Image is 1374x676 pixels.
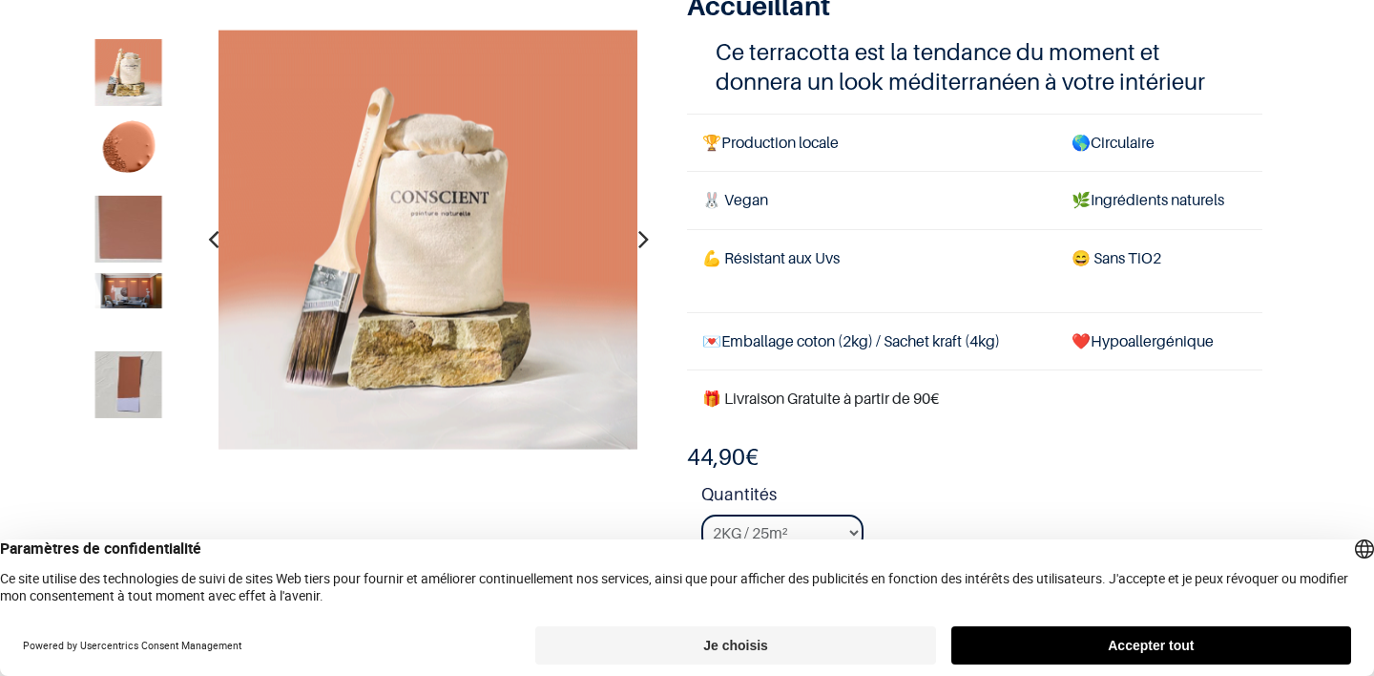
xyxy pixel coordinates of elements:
img: Product image [95,351,162,418]
span: 44,90 [687,443,745,471]
span: 😄 S [1072,248,1102,267]
td: Production locale [687,115,1056,172]
img: Product image [219,30,638,450]
img: Product image [95,116,162,183]
span: 🌎 [1072,133,1091,152]
td: ans TiO2 [1056,229,1262,312]
span: 💌 [702,331,721,350]
img: Product image [95,273,162,308]
strong: Quantités [701,481,1262,515]
td: Circulaire [1056,115,1262,172]
h4: Ce terracotta est la tendance du moment et donnera un look méditerranéen à votre intérieur [716,37,1234,96]
span: 🐰 Vegan [702,190,768,209]
span: 🏆 [702,133,721,152]
b: € [687,443,759,471]
font: 🎁 Livraison Gratuite à partir de 90€ [702,389,939,408]
img: Product image [95,195,162,262]
img: Product image [95,39,162,106]
span: 💪 Résistant aux Uvs [702,248,840,267]
td: Emballage coton (2kg) / Sachet kraft (4kg) [687,313,1056,370]
span: 🌿 [1072,190,1091,209]
td: Ingrédients naturels [1056,172,1262,229]
td: ❤️Hypoallergénique [1056,313,1262,370]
